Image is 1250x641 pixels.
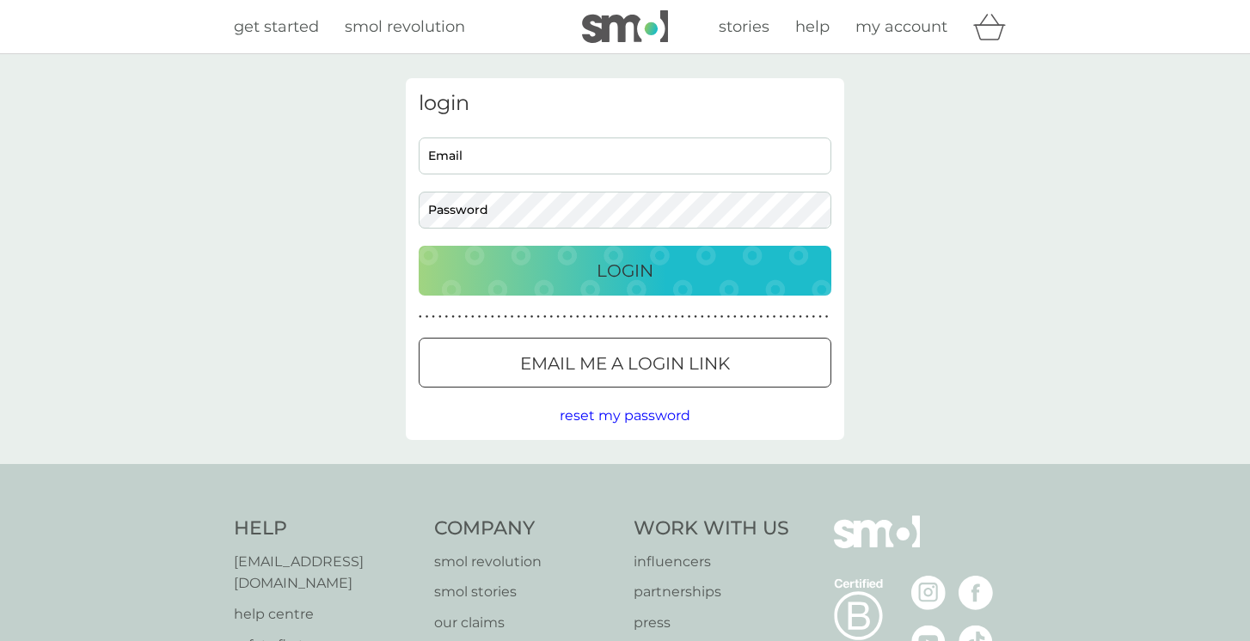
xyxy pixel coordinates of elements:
p: ● [511,313,514,321]
a: help [795,15,830,40]
p: ● [458,313,462,321]
p: ● [550,313,554,321]
p: ● [471,313,475,321]
p: ● [563,313,567,321]
p: ● [760,313,763,321]
p: Email me a login link [520,350,730,377]
p: ● [445,313,449,321]
p: ● [530,313,534,321]
p: ● [806,313,809,321]
p: ● [720,313,724,321]
p: ● [432,313,435,321]
p: ● [569,313,573,321]
span: my account [855,17,947,36]
p: ● [701,313,704,321]
span: stories [719,17,769,36]
span: smol revolution [345,17,465,36]
img: smol [834,516,920,574]
p: ● [733,313,737,321]
p: ● [746,313,750,321]
p: ● [583,313,586,321]
p: ● [694,313,697,321]
a: press [634,612,789,634]
p: ● [504,313,507,321]
p: ● [491,313,494,321]
p: ● [825,313,829,321]
a: partnerships [634,581,789,603]
p: ● [478,313,481,321]
p: ● [648,313,652,321]
p: ● [589,313,592,321]
span: reset my password [560,407,690,424]
p: ● [818,313,822,321]
p: ● [603,313,606,321]
p: ● [674,313,677,321]
p: ● [536,313,540,321]
div: basket [973,9,1016,44]
a: stories [719,15,769,40]
p: ● [793,313,796,321]
p: ● [451,313,455,321]
p: ● [622,313,625,321]
p: ● [543,313,547,321]
p: ● [426,313,429,321]
p: ● [668,313,671,321]
h4: Company [434,516,617,542]
button: Email me a login link [419,338,831,388]
button: Login [419,246,831,296]
a: smol revolution [434,551,617,573]
p: ● [661,313,665,321]
p: ● [779,313,782,321]
a: help centre [234,603,417,626]
p: ● [812,313,816,321]
p: ● [596,313,599,321]
p: ● [498,313,501,321]
a: get started [234,15,319,40]
a: smol stories [434,581,617,603]
p: ● [688,313,691,321]
img: smol [582,10,668,43]
a: [EMAIL_ADDRESS][DOMAIN_NAME] [234,551,417,595]
p: ● [438,313,442,321]
p: ● [464,313,468,321]
a: my account [855,15,947,40]
a: smol revolution [345,15,465,40]
img: visit the smol Instagram page [911,576,946,610]
p: ● [773,313,776,321]
p: ● [681,313,684,321]
p: Login [597,257,653,284]
p: ● [576,313,579,321]
span: get started [234,17,319,36]
p: ● [753,313,757,321]
a: influencers [634,551,789,573]
p: ● [786,313,789,321]
p: ● [517,313,520,321]
a: our claims [434,612,617,634]
p: ● [616,313,619,321]
p: ● [524,313,527,321]
p: ● [609,313,612,321]
p: ● [628,313,632,321]
p: ● [635,313,639,321]
p: ● [799,313,802,321]
p: ● [556,313,560,321]
h4: Work With Us [634,516,789,542]
p: ● [641,313,645,321]
p: ● [766,313,769,321]
p: ● [740,313,744,321]
p: ● [419,313,422,321]
p: ● [484,313,487,321]
h3: login [419,91,831,116]
p: ● [726,313,730,321]
p: ● [708,313,711,321]
h4: Help [234,516,417,542]
p: ● [714,313,717,321]
button: reset my password [560,405,690,427]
